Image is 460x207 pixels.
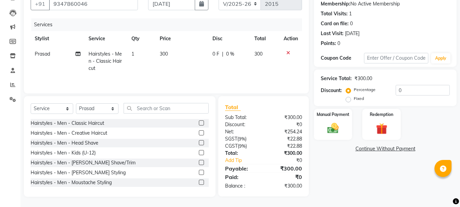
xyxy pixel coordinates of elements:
div: ₹0 [264,121,307,128]
span: 9% [239,143,245,149]
div: Discount: [220,121,264,128]
span: 0 % [226,50,234,58]
span: 0 F [212,50,219,58]
div: Points: [321,40,336,47]
span: 300 [254,51,263,57]
div: ( ) [220,135,264,143]
img: _gift.svg [372,122,391,136]
label: Manual Payment [317,112,349,118]
div: ₹22.88 [264,143,307,150]
div: No Active Membership [321,0,450,8]
input: Enter Offer / Coupon Code [364,53,428,63]
span: CGST [225,143,238,149]
div: Discount: [321,87,342,94]
span: | [222,50,223,58]
span: 9% [239,136,245,142]
span: 300 [160,51,168,57]
input: Search or Scan [124,103,209,114]
th: Total [250,31,280,46]
div: Total Visits: [321,10,348,17]
th: Disc [208,31,250,46]
th: Action [280,31,302,46]
span: Hairstyles - Men - Classic Haircut [89,51,122,71]
div: 0 [350,20,353,27]
div: Services [31,18,307,31]
div: ₹300.00 [264,182,307,190]
button: Apply [431,53,450,63]
div: Coupon Code [321,55,364,62]
div: Payable: [220,164,264,173]
div: ₹0 [271,157,307,164]
a: Continue Without Payment [315,145,455,152]
div: ₹300.00 [264,114,307,121]
div: Total: [220,150,264,157]
div: ₹22.88 [264,135,307,143]
div: Hairstyles - Men - [PERSON_NAME] Styling [31,169,126,176]
div: ₹300.00 [264,164,307,173]
label: Fixed [354,95,364,102]
div: Hairstyles - Men - Creative Haircut [31,130,107,137]
div: [DATE] [345,30,360,37]
div: Card on file: [321,20,349,27]
div: Hairstyles - Men - Moustache Styling [31,179,112,186]
div: Sub Total: [220,114,264,121]
th: Price [156,31,208,46]
span: SGST [225,136,237,142]
label: Percentage [354,87,376,93]
th: Qty [127,31,156,46]
div: ₹300.00 [354,75,372,82]
div: ( ) [220,143,264,150]
th: Stylist [31,31,84,46]
label: Redemption [370,112,393,118]
div: Paid: [220,173,264,181]
div: Last Visit: [321,30,344,37]
div: Balance : [220,182,264,190]
img: _cash.svg [324,122,342,135]
div: Hairstyles - Men - Classic Haircut [31,120,104,127]
th: Service [84,31,127,46]
div: Hairstyles - Men - [PERSON_NAME] Shave/Trim [31,159,136,166]
div: Hairstyles - Men - Head Shave [31,139,98,147]
a: Add Tip [220,157,271,164]
div: Net: [220,128,264,135]
div: ₹0 [264,173,307,181]
div: 1 [349,10,352,17]
span: Total [225,104,241,111]
div: Service Total: [321,75,352,82]
div: ₹300.00 [264,150,307,157]
span: 1 [131,51,134,57]
div: Membership: [321,0,350,8]
div: Hairstyles - Men - Kids (U-12) [31,149,96,157]
div: ₹254.24 [264,128,307,135]
span: Prasad [35,51,50,57]
div: 0 [337,40,340,47]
